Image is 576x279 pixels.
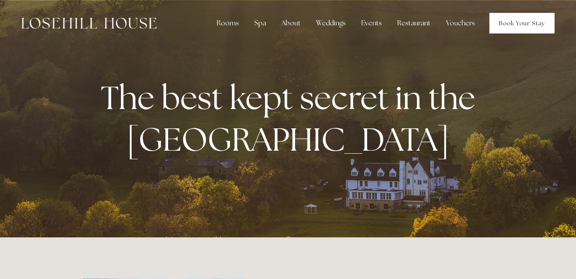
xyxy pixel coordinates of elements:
[439,15,482,32] a: Vouchers
[21,18,157,29] img: Losehill House
[390,15,437,32] div: Restaurant
[247,15,273,32] div: Spa
[309,15,353,32] div: Weddings
[274,15,308,32] div: About
[101,76,482,161] strong: The best kept secret in the [GEOGRAPHIC_DATA]
[489,13,555,33] a: Book Your Stay
[354,15,389,32] div: Events
[210,15,246,32] div: Rooms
